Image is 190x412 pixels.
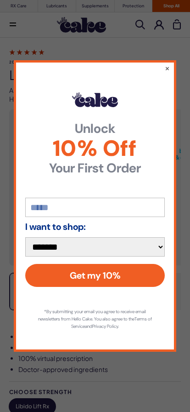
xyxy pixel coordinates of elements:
[25,222,86,232] strong: I want to shop:
[34,308,156,330] p: *By submitting your email you agree to receive email newsletters from Hello Cake. You also agree ...
[25,162,165,175] strong: Your First Order
[25,137,165,160] span: 10% Off
[25,122,165,135] strong: Unlock
[92,323,118,329] a: Privacy Policy
[72,92,118,107] img: Hello Cake
[25,264,165,287] button: Get my 10%
[165,63,170,73] button: ×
